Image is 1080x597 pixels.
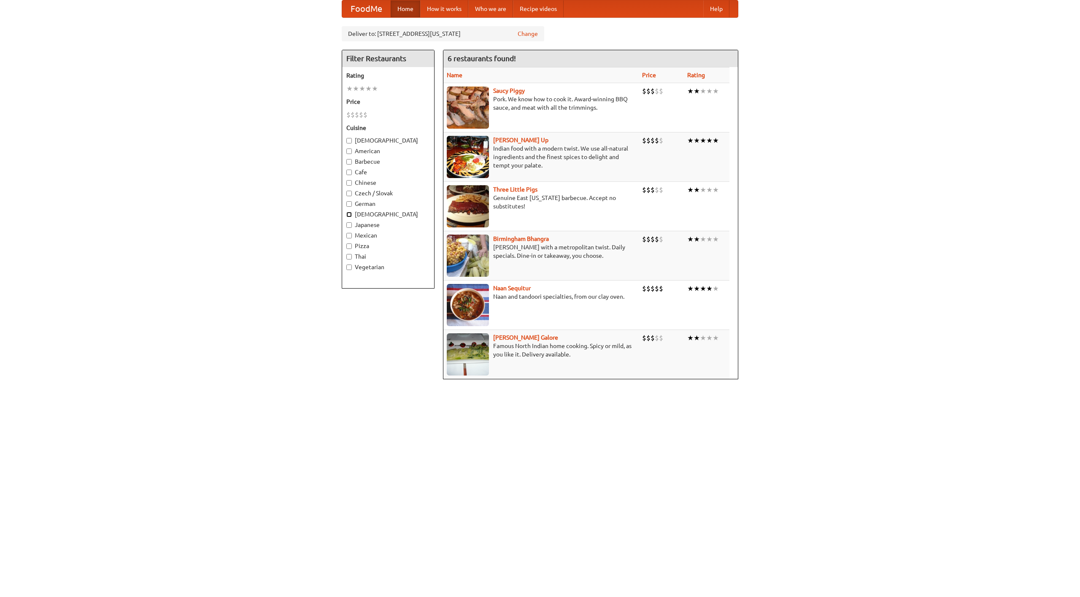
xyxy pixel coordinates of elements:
[346,157,430,166] label: Barbecue
[694,86,700,96] li: ★
[655,284,659,293] li: $
[346,265,352,270] input: Vegetarian
[646,86,651,96] li: $
[493,235,549,242] a: Birmingham Bhangra
[346,147,430,155] label: American
[706,86,713,96] li: ★
[655,235,659,244] li: $
[346,212,352,217] input: [DEMOGRAPHIC_DATA]
[700,136,706,145] li: ★
[687,185,694,194] li: ★
[659,185,663,194] li: $
[655,86,659,96] li: $
[447,95,635,112] p: Pork. We know how to cook it. Award-winning BBQ sauce, and meat with all the trimmings.
[346,189,430,197] label: Czech / Slovak
[342,50,434,67] h4: Filter Restaurants
[700,235,706,244] li: ★
[493,285,531,292] b: Naan Sequitur
[655,136,659,145] li: $
[687,136,694,145] li: ★
[700,86,706,96] li: ★
[642,72,656,78] a: Price
[687,86,694,96] li: ★
[513,0,564,17] a: Recipe videos
[342,0,391,17] a: FoodMe
[651,284,655,293] li: $
[642,136,646,145] li: $
[447,235,489,277] img: bhangra.jpg
[694,136,700,145] li: ★
[646,235,651,244] li: $
[706,136,713,145] li: ★
[372,84,378,93] li: ★
[346,97,430,106] h5: Price
[346,168,430,176] label: Cafe
[713,235,719,244] li: ★
[391,0,420,17] a: Home
[447,136,489,178] img: curryup.jpg
[346,231,430,240] label: Mexican
[646,136,651,145] li: $
[346,254,352,259] input: Thai
[346,84,353,93] li: ★
[651,235,655,244] li: $
[694,235,700,244] li: ★
[713,284,719,293] li: ★
[651,185,655,194] li: $
[346,243,352,249] input: Pizza
[687,333,694,343] li: ★
[659,136,663,145] li: $
[655,185,659,194] li: $
[346,110,351,119] li: $
[346,71,430,80] h5: Rating
[346,124,430,132] h5: Cuisine
[713,333,719,343] li: ★
[700,333,706,343] li: ★
[700,185,706,194] li: ★
[346,263,430,271] label: Vegetarian
[493,186,537,193] a: Three Little Pigs
[447,194,635,211] p: Genuine East [US_STATE] barbecue. Accept no substitutes!
[346,252,430,261] label: Thai
[642,235,646,244] li: $
[713,185,719,194] li: ★
[655,333,659,343] li: $
[651,333,655,343] li: $
[687,284,694,293] li: ★
[447,185,489,227] img: littlepigs.jpg
[447,72,462,78] a: Name
[706,284,713,293] li: ★
[651,136,655,145] li: $
[706,333,713,343] li: ★
[346,178,430,187] label: Chinese
[447,243,635,260] p: [PERSON_NAME] with a metropolitan twist. Daily specials. Dine-in or takeaway, you choose.
[363,110,367,119] li: $
[342,26,544,41] div: Deliver to: [STREET_ADDRESS][US_STATE]
[659,235,663,244] li: $
[346,210,430,219] label: [DEMOGRAPHIC_DATA]
[359,110,363,119] li: $
[346,200,430,208] label: German
[353,84,359,93] li: ★
[642,284,646,293] li: $
[447,86,489,129] img: saucy.jpg
[646,284,651,293] li: $
[694,284,700,293] li: ★
[447,342,635,359] p: Famous North Indian home cooking. Spicy or mild, as you like it. Delivery available.
[447,284,489,326] img: naansequitur.jpg
[346,242,430,250] label: Pizza
[493,334,558,341] b: [PERSON_NAME] Galore
[420,0,468,17] a: How it works
[493,87,525,94] a: Saucy Piggy
[642,185,646,194] li: $
[646,185,651,194] li: $
[646,333,651,343] li: $
[448,54,516,62] ng-pluralize: 6 restaurants found!
[346,201,352,207] input: German
[694,333,700,343] li: ★
[659,333,663,343] li: $
[493,137,548,143] a: [PERSON_NAME] Up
